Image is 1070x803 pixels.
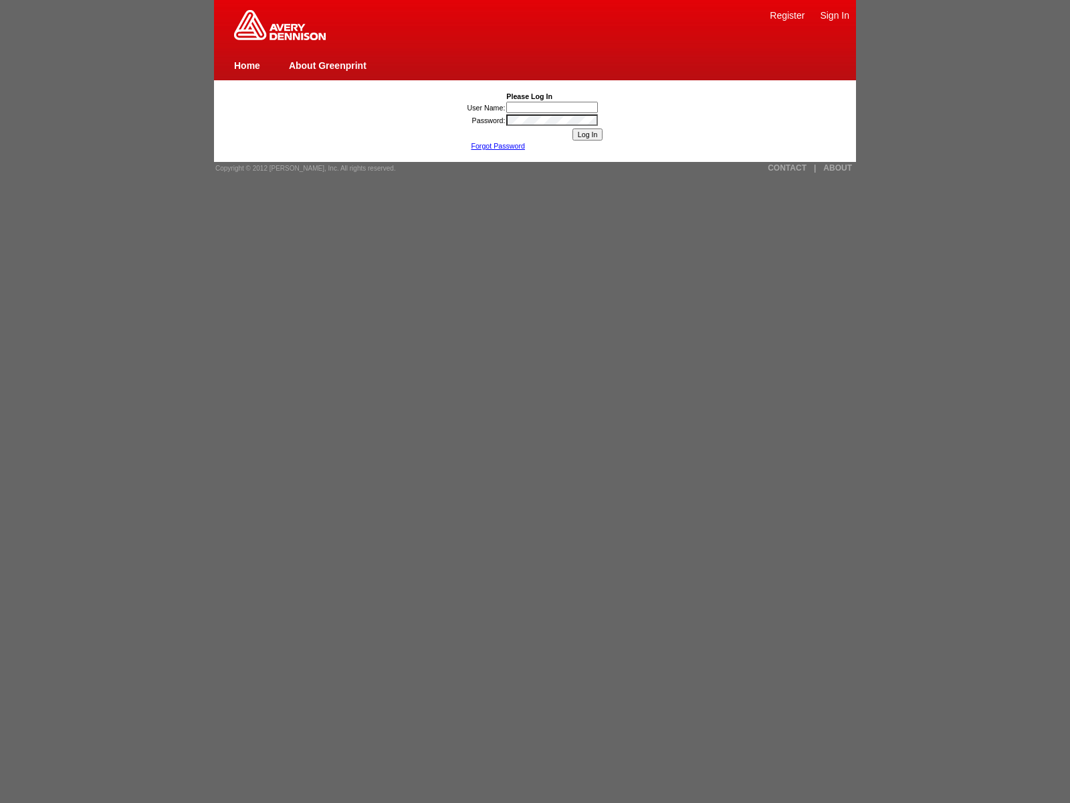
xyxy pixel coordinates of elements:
label: Password: [472,116,506,124]
a: About Greenprint [289,60,366,71]
a: | [814,163,816,173]
a: ABOUT [823,163,852,173]
input: Log In [572,128,603,141]
a: Register [770,10,805,21]
img: Home [234,10,326,40]
label: User Name: [467,104,506,112]
a: Sign In [820,10,849,21]
b: Please Log In [506,92,552,100]
a: CONTACT [768,163,807,173]
a: Forgot Password [471,142,525,150]
a: Home [234,60,260,71]
a: Greenprint [234,33,326,41]
span: Copyright © 2012 [PERSON_NAME], Inc. All rights reserved. [215,165,396,172]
